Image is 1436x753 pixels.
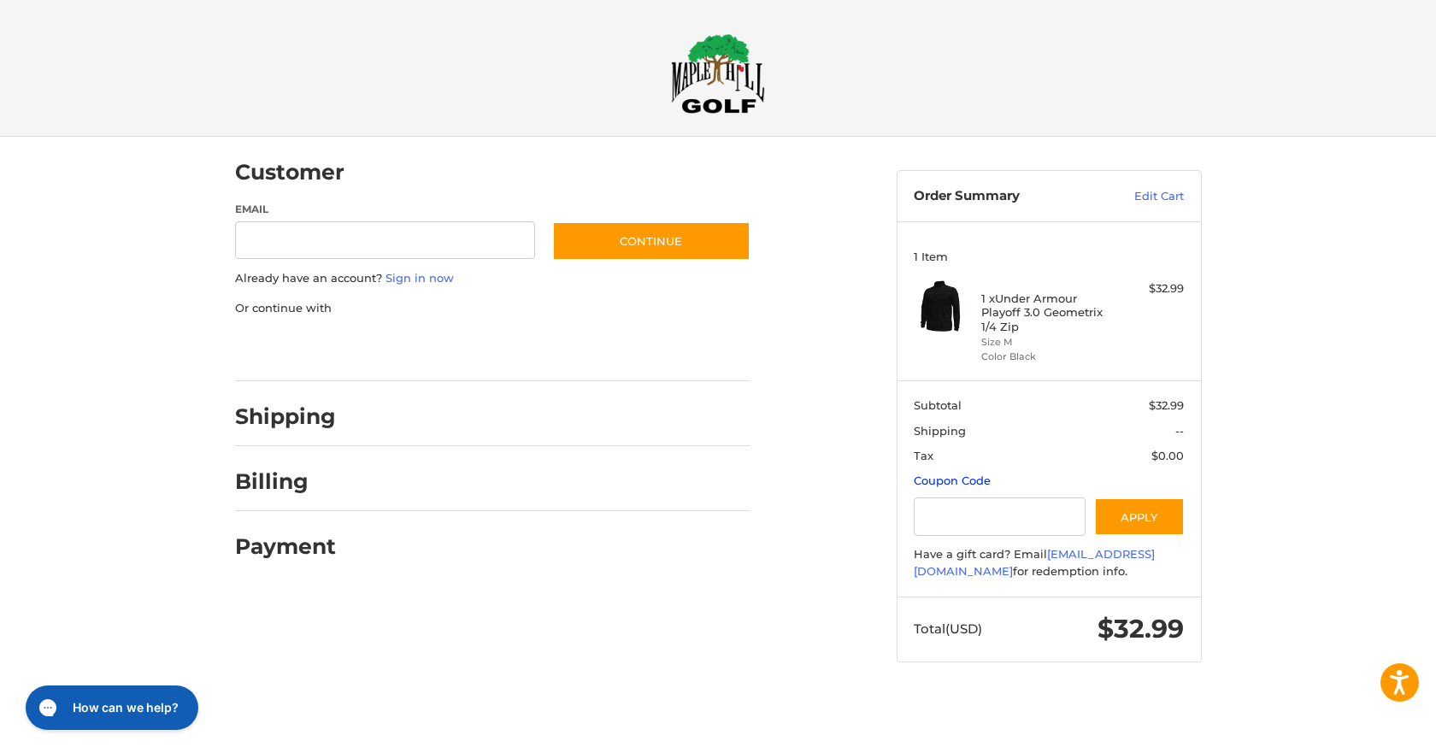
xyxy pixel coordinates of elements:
[374,333,503,364] iframe: PayPal-paylater
[981,291,1112,333] h4: 1 x Under Armour Playoff 3.0 Geometrix 1/4 Zip
[914,250,1184,263] h3: 1 Item
[981,350,1112,364] li: Color Black
[235,533,336,560] h2: Payment
[1151,449,1184,462] span: $0.00
[671,33,765,114] img: Maple Hill Golf
[235,403,336,430] h2: Shipping
[1149,398,1184,412] span: $32.99
[235,468,335,495] h2: Billing
[1116,280,1184,297] div: $32.99
[914,449,933,462] span: Tax
[914,547,1155,578] a: [EMAIL_ADDRESS][DOMAIN_NAME]
[914,621,982,637] span: Total (USD)
[1098,188,1184,205] a: Edit Cart
[914,398,962,412] span: Subtotal
[981,335,1112,350] li: Size M
[552,221,750,261] button: Continue
[914,546,1184,579] div: Have a gift card? Email for redemption info.
[235,270,750,287] p: Already have an account?
[914,424,966,438] span: Shipping
[235,202,536,217] label: Email
[914,188,1098,205] h3: Order Summary
[385,271,454,285] a: Sign in now
[235,159,344,185] h2: Customer
[1098,613,1184,644] span: $32.99
[235,300,750,317] p: Or continue with
[1094,497,1185,536] button: Apply
[229,333,357,364] iframe: PayPal-paypal
[1175,424,1184,438] span: --
[17,679,203,736] iframe: Gorgias live chat messenger
[914,474,991,487] a: Coupon Code
[914,497,1086,536] input: Gift Certificate or Coupon Code
[519,333,647,364] iframe: PayPal-venmo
